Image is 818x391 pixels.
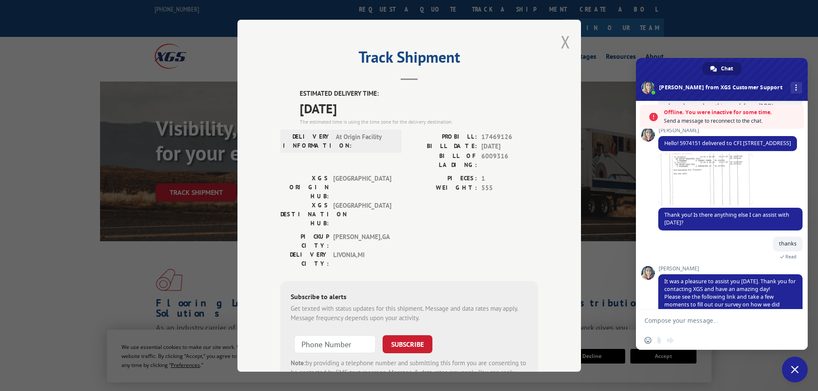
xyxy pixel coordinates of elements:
[300,98,538,118] span: [DATE]
[383,335,432,353] button: SUBSCRIBE
[658,127,797,133] span: [PERSON_NAME]
[300,89,538,99] label: ESTIMATED DELIVERY TIME:
[291,358,528,387] div: by providing a telephone number and submitting this form you are consenting to be contacted by SM...
[300,118,538,125] div: The estimated time is using the time zone for the delivery destination.
[664,278,796,316] span: It was a pleasure to assist you [DATE]. Thank you for contacting XGS and have an amazing day! Ple...
[333,232,391,250] span: [PERSON_NAME] , GA
[280,200,329,227] label: XGS DESTINATION HUB:
[681,309,739,316] a: [URL][DOMAIN_NAME]
[283,132,331,150] label: DELIVERY INFORMATION:
[481,132,538,142] span: 17469126
[409,151,477,169] label: BILL OF LADING:
[409,183,477,193] label: WEIGHT:
[280,51,538,67] h2: Track Shipment
[409,173,477,183] label: PIECES:
[291,303,528,323] div: Get texted with status updates for this shipment. Message and data rates may apply. Message frequ...
[291,358,306,367] strong: Note:
[702,62,742,75] a: Chat
[481,151,538,169] span: 6009316
[333,173,391,200] span: [GEOGRAPHIC_DATA]
[645,337,651,344] span: Insert an emoji
[664,211,789,226] span: Thank you! Is there anything else I can assist with [DATE]?
[782,357,808,382] a: Close chat
[664,117,800,125] span: Send a message to reconnect to the chat.
[333,200,391,227] span: [GEOGRAPHIC_DATA]
[658,266,803,272] span: [PERSON_NAME]
[561,30,570,53] button: Close modal
[280,173,329,200] label: XGS ORIGIN HUB:
[721,62,733,75] span: Chat
[409,142,477,152] label: BILL DATE:
[664,108,800,117] span: Offline. You were inactive for some time.
[645,309,782,331] textarea: Compose your message...
[409,132,477,142] label: PROBILL:
[779,240,797,247] span: thanks
[785,254,797,260] span: Read
[280,250,329,268] label: DELIVERY CITY:
[664,139,791,147] span: Hello! 5974151 delivered to CFI [STREET_ADDRESS]
[336,132,394,150] span: At Origin Facility
[280,232,329,250] label: PICKUP CITY:
[294,335,376,353] input: Phone Number
[481,183,538,193] span: 555
[291,291,528,303] div: Subscribe to alerts
[481,173,538,183] span: 1
[481,142,538,152] span: [DATE]
[333,250,391,268] span: LIVONIA , MI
